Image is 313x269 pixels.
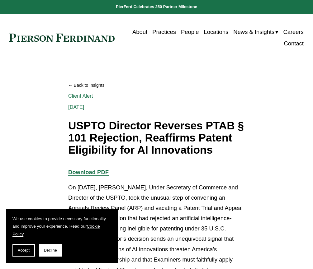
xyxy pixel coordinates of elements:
[204,26,228,38] a: Locations
[6,209,118,263] section: Cookie banner
[12,215,112,238] p: We use cookies to provide necessary functionality and improve your experience. Read our .
[12,244,35,257] button: Accept
[44,248,57,253] span: Decline
[68,120,245,156] h1: USPTO Director Reverses PTAB § 101 Rejection, Reaffirms Patent Eligibility for AI Innovations
[152,26,176,38] a: Practices
[233,26,278,38] a: folder dropdown
[284,38,303,49] a: Contact
[68,93,93,99] a: Client Alert
[39,244,62,257] button: Decline
[68,80,245,90] a: Back to Insights
[181,26,199,38] a: People
[12,224,100,236] a: Cookie Policy
[68,169,109,175] a: Download PDF
[18,248,30,253] span: Accept
[68,104,84,110] span: [DATE]
[283,26,303,38] a: Careers
[233,27,274,37] span: News & Insights
[132,26,147,38] a: About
